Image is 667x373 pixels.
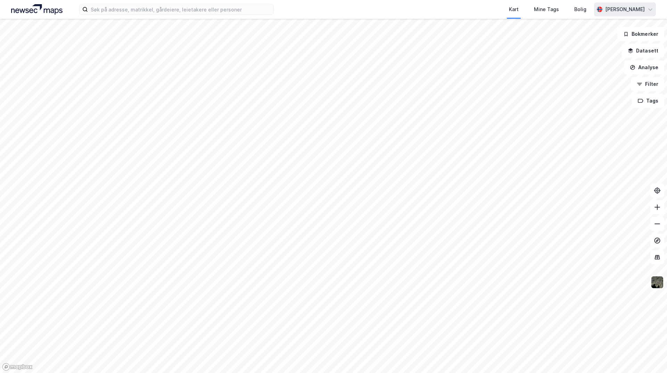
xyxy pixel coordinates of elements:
button: Tags [632,94,664,108]
button: Bokmerker [617,27,664,41]
div: Kart [509,5,519,14]
button: Filter [631,77,664,91]
a: Mapbox homepage [2,363,33,371]
button: Datasett [622,44,664,58]
img: 9k= [651,276,664,289]
button: Analyse [624,60,664,74]
iframe: Chat Widget [632,340,667,373]
div: Mine Tags [534,5,559,14]
div: Bolig [574,5,586,14]
input: Søk på adresse, matrikkel, gårdeiere, leietakere eller personer [88,4,273,15]
img: logo.a4113a55bc3d86da70a041830d287a7e.svg [11,4,63,15]
div: [PERSON_NAME] [605,5,645,14]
